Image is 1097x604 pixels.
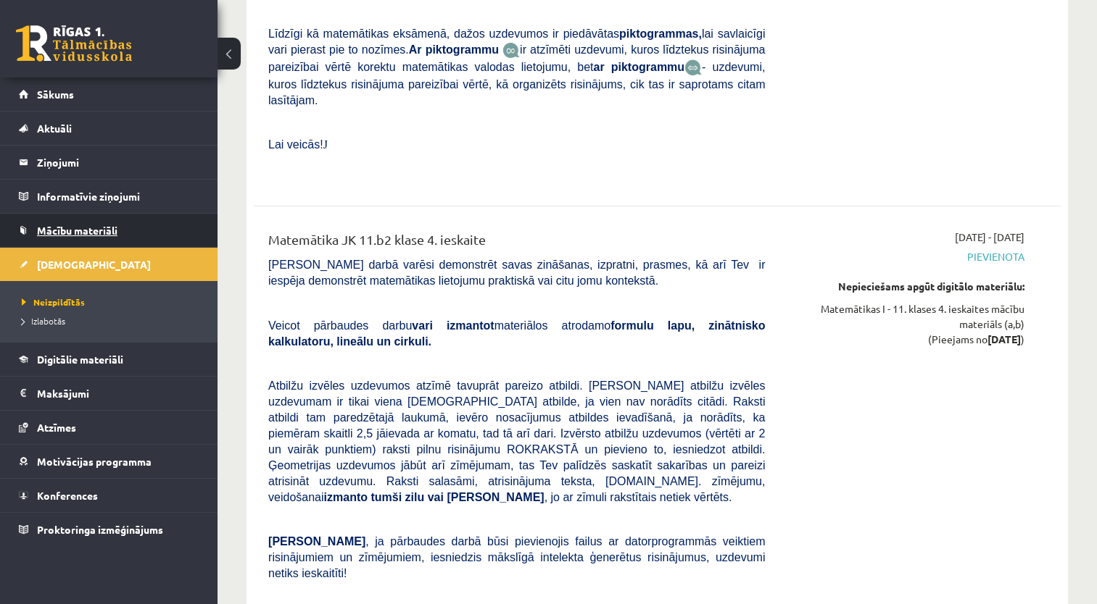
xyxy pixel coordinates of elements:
span: Veicot pārbaudes darbu materiālos atrodamo [268,319,765,348]
a: Konferences [19,479,199,512]
span: [PERSON_NAME] [268,535,365,548]
b: vari izmantot [412,319,494,332]
a: Atzīmes [19,411,199,444]
span: [PERSON_NAME] darbā varēsi demonstrēt savas zināšanas, izpratni, prasmes, kā arī Tev ir iespēja d... [268,259,765,287]
a: Motivācijas programma [19,445,199,478]
a: Izlabotās [22,314,203,327]
a: [DEMOGRAPHIC_DATA] [19,248,199,281]
span: [DEMOGRAPHIC_DATA] [37,258,151,271]
a: Maksājumi [19,377,199,410]
a: Neizpildītās [22,295,203,309]
span: Digitālie materiāli [37,353,123,366]
span: Neizpildītās [22,296,85,308]
b: Ar piktogrammu [409,43,499,56]
a: Rīgas 1. Tālmācības vidusskola [16,25,132,62]
legend: Ziņojumi [37,146,199,179]
span: Izlabotās [22,315,65,327]
legend: Informatīvie ziņojumi [37,180,199,213]
span: Mācību materiāli [37,224,117,237]
div: Matemātika JK 11.b2 klase 4. ieskaite [268,230,765,256]
strong: [DATE] [988,332,1021,345]
b: ar piktogrammu [593,61,684,73]
legend: Maksājumi [37,377,199,410]
b: tumši zilu vai [PERSON_NAME] [371,491,544,503]
div: Nepieciešams apgūt digitālo materiālu: [787,279,1024,294]
span: - uzdevumi, kuros līdztekus risinājuma pareizībai vērtē, kā organizēts risinājums, cik tas ir sap... [268,61,765,106]
span: Atzīmes [37,421,76,434]
a: Sākums [19,77,199,111]
img: JfuEzvunn4EvwAAAAASUVORK5CYII= [502,42,520,59]
span: Sākums [37,88,74,101]
span: Pievienota [787,249,1024,264]
span: Atbilžu izvēles uzdevumos atzīmē tavuprāt pareizo atbildi. [PERSON_NAME] atbilžu izvēles uzdevuma... [268,379,765,503]
span: [DATE] - [DATE] [955,230,1024,245]
b: piktogrammas, [619,28,702,40]
span: Proktoringa izmēģinājums [37,523,163,536]
a: Aktuāli [19,112,199,145]
a: Informatīvie ziņojumi [19,180,199,213]
b: formulu lapu, zinātnisko kalkulatoru, lineālu un cirkuli. [268,319,765,348]
span: Konferences [37,489,98,502]
span: Aktuāli [37,122,72,135]
div: Matemātikas I - 11. klases 4. ieskaites mācību materiāls (a,b) (Pieejams no ) [787,301,1024,347]
a: Mācību materiāli [19,214,199,247]
a: Proktoringa izmēģinājums [19,513,199,546]
a: Digitālie materiāli [19,343,199,376]
span: ir atzīmēti uzdevumi, kuros līdztekus risinājuma pareizībai vērtē korektu matemātikas valodas lie... [268,43,765,73]
b: izmanto [324,491,368,503]
span: Motivācijas programma [37,455,152,468]
img: wKvN42sLe3LLwAAAABJRU5ErkJggg== [684,59,702,76]
span: J [323,138,328,151]
span: Lai veicās! [268,138,323,151]
a: Ziņojumi [19,146,199,179]
span: , ja pārbaudes darbā būsi pievienojis failus ar datorprogrammās veiktiem risinājumiem un zīmējumi... [268,535,765,579]
span: Līdzīgi kā matemātikas eksāmenā, dažos uzdevumos ir piedāvātas lai savlaicīgi vari pierast pie to... [268,28,765,56]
